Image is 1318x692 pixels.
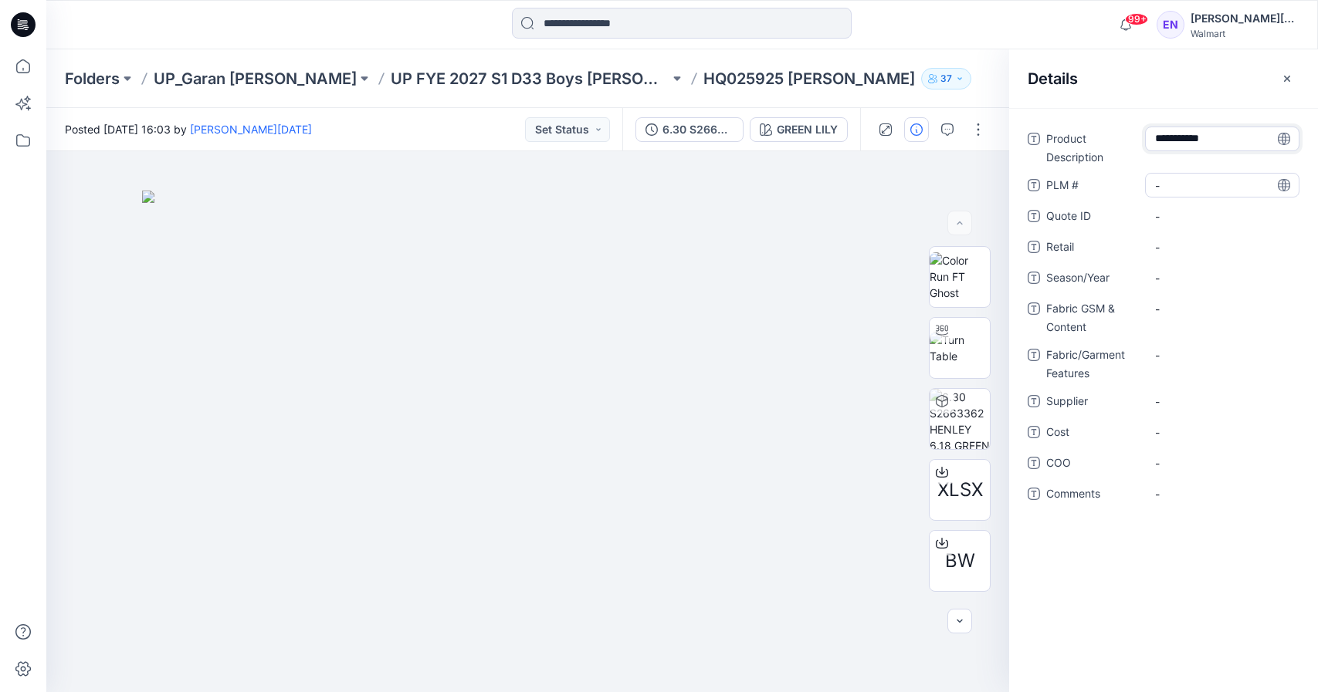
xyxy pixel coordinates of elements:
[65,68,120,89] a: Folders
[1157,11,1184,39] div: EN
[154,68,357,89] a: UP_Garan [PERSON_NAME]
[1155,347,1289,363] span: -
[1155,486,1289,502] span: -
[777,121,838,138] div: GREEN LILY
[190,123,312,136] a: [PERSON_NAME][DATE]
[1046,423,1139,444] span: Cost
[930,389,990,449] img: 6.30 S2663362 HENLEY 6.18 GREEN LILY
[1046,346,1139,383] span: Fabric/Garment Features
[1155,424,1289,441] span: -
[1155,393,1289,410] span: -
[1046,392,1139,414] span: Supplier
[1046,176,1139,197] span: PLM #
[1046,299,1139,336] span: Fabric GSM & Content
[1155,239,1289,255] span: -
[635,117,744,142] button: 6.30 S2663362 HENLEY 6.18
[1046,454,1139,475] span: COO
[1155,208,1289,224] span: -
[1191,9,1299,28] div: [PERSON_NAME][DATE]
[703,68,915,89] p: HQ025925 [PERSON_NAME]
[1046,484,1139,506] span: Comments
[945,547,975,575] span: BW
[1125,13,1148,25] span: 99+
[662,121,734,138] div: 6.30 S2663362 HENLEY 6.18
[930,332,990,364] img: Turn Table
[1028,69,1078,88] h2: Details
[937,476,983,504] span: XLSX
[1046,238,1139,259] span: Retail
[391,68,669,89] a: UP FYE 2027 S1 D33 Boys [PERSON_NAME]
[1046,130,1139,167] span: Product Description
[1155,301,1289,317] span: -
[1155,455,1289,471] span: -
[904,117,929,142] button: Details
[1046,207,1139,228] span: Quote ID
[1191,28,1299,39] div: Walmart
[750,117,848,142] button: GREEN LILY
[1046,268,1139,290] span: Season/Year
[921,68,971,89] button: 37
[1155,177,1289,194] span: -
[1155,270,1289,286] span: -
[940,70,952,87] p: 37
[930,252,990,301] img: Color Run FT Ghost
[65,121,312,137] span: Posted [DATE] 16:03 by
